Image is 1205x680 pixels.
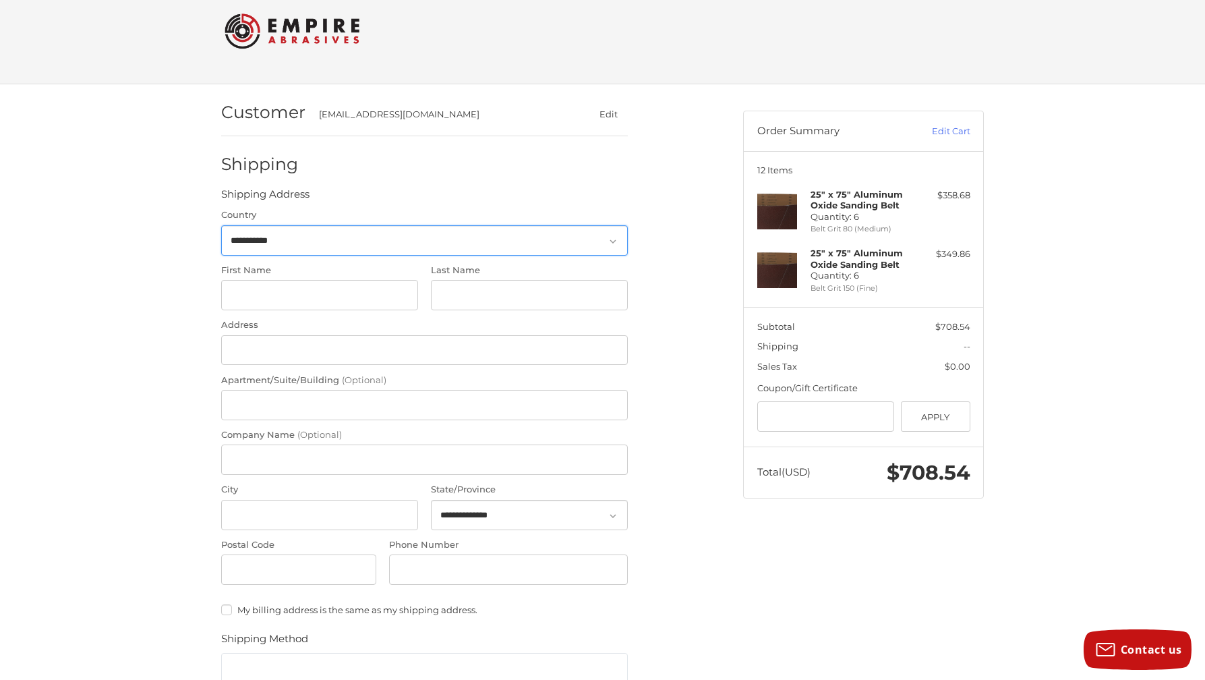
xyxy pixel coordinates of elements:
[342,374,386,385] small: (Optional)
[757,165,970,175] h3: 12 Items
[757,382,970,395] div: Coupon/Gift Certificate
[757,361,797,372] span: Sales Tax
[221,538,376,552] label: Postal Code
[811,189,903,210] strong: 25" x 75" Aluminum Oxide Sanding Belt
[811,248,914,281] h4: Quantity: 6
[917,248,970,261] div: $349.86
[757,465,811,478] span: Total (USD)
[221,374,628,387] label: Apartment/Suite/Building
[935,321,970,332] span: $708.54
[757,341,798,351] span: Shipping
[225,5,359,57] img: Empire Abrasives
[811,283,914,294] li: Belt Grit 150 (Fine)
[221,154,300,175] h2: Shipping
[221,604,628,615] label: My billing address is the same as my shipping address.
[297,429,342,440] small: (Optional)
[221,208,628,222] label: Country
[757,401,895,432] input: Gift Certificate or Coupon Code
[389,538,628,552] label: Phone Number
[221,318,628,332] label: Address
[319,108,563,121] div: [EMAIL_ADDRESS][DOMAIN_NAME]
[589,105,628,124] button: Edit
[221,428,628,442] label: Company Name
[811,223,914,235] li: Belt Grit 80 (Medium)
[757,321,795,332] span: Subtotal
[431,483,628,497] label: State/Province
[964,341,970,351] span: --
[901,401,970,432] button: Apply
[1084,629,1192,670] button: Contact us
[431,264,628,277] label: Last Name
[1121,642,1182,657] span: Contact us
[221,631,308,653] legend: Shipping Method
[902,125,970,138] a: Edit Cart
[917,189,970,202] div: $358.68
[221,187,310,208] legend: Shipping Address
[811,248,903,269] strong: 25" x 75" Aluminum Oxide Sanding Belt
[887,460,970,485] span: $708.54
[945,361,970,372] span: $0.00
[757,125,902,138] h3: Order Summary
[811,189,914,222] h4: Quantity: 6
[221,483,418,497] label: City
[221,264,418,277] label: First Name
[221,102,305,123] h2: Customer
